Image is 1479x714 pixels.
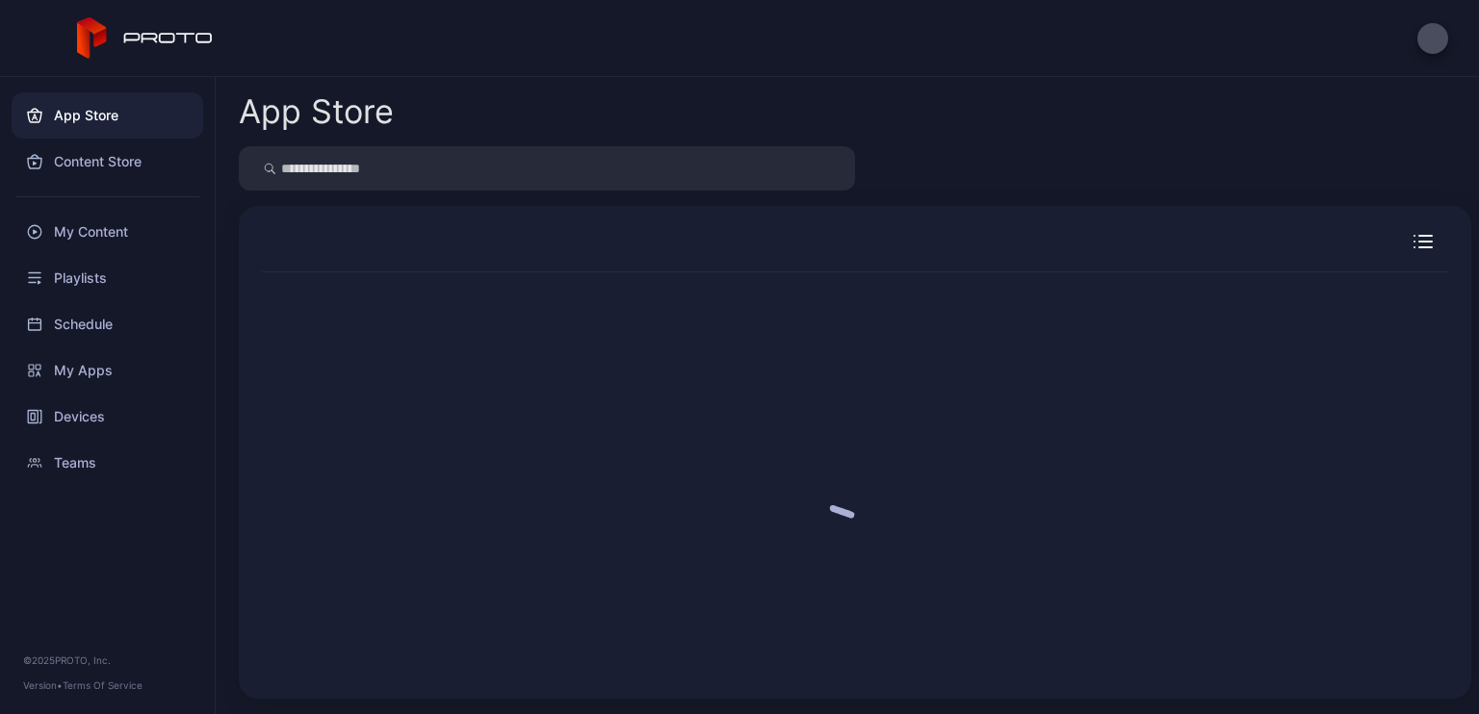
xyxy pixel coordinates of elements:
[12,255,203,301] a: Playlists
[12,209,203,255] a: My Content
[12,440,203,486] a: Teams
[63,679,143,691] a: Terms Of Service
[239,95,394,128] div: App Store
[12,139,203,185] a: Content Store
[12,347,203,394] a: My Apps
[12,301,203,347] a: Schedule
[12,394,203,440] a: Devices
[23,679,63,691] span: Version •
[23,652,192,668] div: © 2025 PROTO, Inc.
[12,92,203,139] a: App Store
